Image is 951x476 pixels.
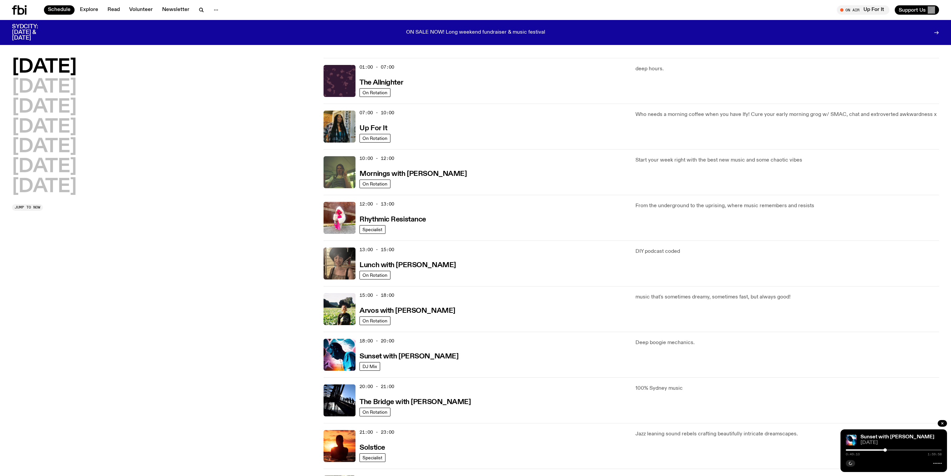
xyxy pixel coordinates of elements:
[12,158,77,176] button: [DATE]
[359,443,385,451] a: Solstice
[362,364,377,369] span: DJ Mix
[362,227,382,232] span: Specialist
[359,307,455,314] h3: Arvos with [PERSON_NAME]
[359,110,394,116] span: 07:00 - 10:00
[44,5,75,15] a: Schedule
[359,306,455,314] a: Arvos with [PERSON_NAME]
[362,136,387,141] span: On Rotation
[359,64,394,70] span: 01:00 - 07:00
[12,138,77,156] button: [DATE]
[324,293,356,325] img: Bri is smiling and wearing a black t-shirt. She is standing in front of a lush, green field. Ther...
[406,30,545,36] p: ON SALE NOW! Long weekend fundraiser & music festival
[846,453,860,456] span: 0:49:10
[635,384,939,392] p: 100% Sydney music
[125,5,157,15] a: Volunteer
[359,362,380,371] a: DJ Mix
[359,352,458,360] a: Sunset with [PERSON_NAME]
[928,453,942,456] span: 1:59:58
[76,5,102,15] a: Explore
[635,339,939,347] p: Deep boogie mechanics.
[359,262,456,269] h3: Lunch with [PERSON_NAME]
[359,292,394,298] span: 15:00 - 18:00
[158,5,193,15] a: Newsletter
[359,338,394,344] span: 18:00 - 20:00
[15,206,40,209] span: Jump to now
[359,155,394,162] span: 10:00 - 12:00
[359,225,385,234] a: Specialist
[359,125,387,132] h3: Up For It
[362,182,387,187] span: On Rotation
[359,215,426,223] a: Rhythmic Resistance
[359,353,458,360] h3: Sunset with [PERSON_NAME]
[635,111,939,119] p: Who needs a morning coffee when you have Ify! Cure your early morning grog w/ SMAC, chat and extr...
[359,397,471,406] a: The Bridge with [PERSON_NAME]
[359,78,403,86] a: The Allnighter
[362,410,387,415] span: On Rotation
[359,383,394,390] span: 20:00 - 21:00
[324,339,356,371] img: Simon Caldwell stands side on, looking downwards. He has headphones on. Behind him is a brightly ...
[635,247,939,255] p: DIY podcast coded
[324,430,356,462] img: A girl standing in the ocean as waist level, staring into the rise of the sun.
[359,399,471,406] h3: The Bridge with [PERSON_NAME]
[359,444,385,451] h3: Solstice
[635,65,939,73] p: deep hours.
[359,171,467,178] h3: Mornings with [PERSON_NAME]
[359,124,387,132] a: Up For It
[12,178,77,196] button: [DATE]
[359,180,390,188] a: On Rotation
[12,58,77,77] button: [DATE]
[359,88,390,97] a: On Rotation
[895,5,939,15] button: Support Us
[12,118,77,137] button: [DATE]
[12,24,55,41] h3: SYDCITY: [DATE] & [DATE]
[359,408,390,416] a: On Rotation
[362,318,387,323] span: On Rotation
[362,455,382,460] span: Specialist
[12,98,77,117] button: [DATE]
[324,384,356,416] img: People climb Sydney's Harbour Bridge
[362,273,387,278] span: On Rotation
[359,271,390,279] a: On Rotation
[359,134,390,143] a: On Rotation
[635,430,939,438] p: Jazz leaning sound rebels crafting beautifully intricate dreamscapes.
[324,156,356,188] img: Jim Kretschmer in a really cute outfit with cute braids, standing on a train holding up a peace s...
[359,260,456,269] a: Lunch with [PERSON_NAME]
[359,453,385,462] a: Specialist
[860,434,934,440] a: Sunset with [PERSON_NAME]
[359,79,403,86] h3: The Allnighter
[104,5,124,15] a: Read
[635,156,939,164] p: Start your week right with the best new music and some chaotic vibes
[359,246,394,253] span: 13:00 - 15:00
[837,5,889,15] button: On AirUp For It
[899,7,926,13] span: Support Us
[359,429,394,435] span: 21:00 - 23:00
[359,201,394,207] span: 12:00 - 13:00
[324,202,356,234] img: Attu crouches on gravel in front of a brown wall. They are wearing a white fur coat with a hood, ...
[12,204,43,211] button: Jump to now
[635,202,939,210] p: From the underground to the uprising, where music remembers and resists
[359,216,426,223] h3: Rhythmic Resistance
[635,293,939,301] p: music that's sometimes dreamy, sometimes fast, but always good!
[12,78,77,97] button: [DATE]
[362,90,387,95] span: On Rotation
[359,316,390,325] a: On Rotation
[324,111,356,143] img: Ify - a Brown Skin girl with black braided twists, looking up to the side with her tongue stickin...
[359,169,467,178] a: Mornings with [PERSON_NAME]
[860,440,942,445] span: [DATE]
[846,435,856,445] img: Simon Caldwell stands side on, looking downwards. He has headphones on. Behind him is a brightly ...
